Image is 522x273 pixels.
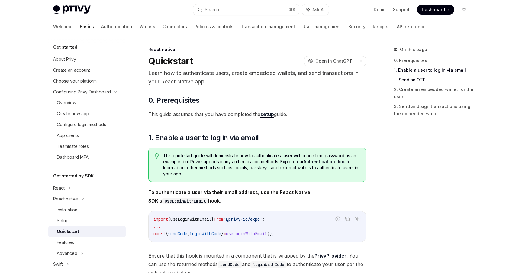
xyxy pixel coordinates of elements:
h5: Get started [53,44,77,51]
span: , [187,231,190,236]
a: Send an OTP [399,75,474,85]
a: 1. Enable a user to log in via email [394,65,474,75]
code: sendCode [218,261,242,268]
a: setup [260,111,274,118]
a: 2. Create an embedded wallet for the user [394,85,474,102]
a: Wallets [140,19,155,34]
a: Create an account [48,65,126,76]
button: Search...⌘K [193,4,299,15]
a: 0. Prerequisites [394,56,474,65]
span: loginWithCode [190,231,221,236]
a: API reference [397,19,426,34]
button: Copy the contents from the code block [343,215,351,223]
div: Quickstart [57,228,79,235]
span: ... [153,224,161,229]
span: const [153,231,166,236]
span: = [224,231,226,236]
div: App clients [57,132,79,139]
div: Create an account [53,67,90,74]
div: Configure login methods [57,121,106,128]
a: Features [48,237,126,248]
div: Dashboard MFA [57,154,89,161]
a: Welcome [53,19,72,34]
span: This quickstart guide will demonstrate how to authenticate a user with a one time password as an ... [163,153,360,177]
div: React native [148,47,366,53]
div: Swift [53,261,63,268]
a: Policies & controls [194,19,234,34]
code: loginWithCode [250,261,287,268]
span: (); [267,231,274,236]
a: Installation [48,204,126,215]
span: import [153,216,168,222]
button: Ask AI [353,215,361,223]
span: Ask AI [312,7,324,13]
div: Advanced [57,250,77,257]
div: Features [57,239,74,246]
a: Basics [80,19,94,34]
div: React native [53,195,78,203]
a: Authentication [101,19,132,34]
span: 0. Prerequisites [148,96,199,105]
span: useLoginWithEmail [170,216,211,222]
span: sendCode [168,231,187,236]
div: Create new app [57,110,89,117]
a: Dashboard MFA [48,152,126,163]
span: useLoginWithEmail [226,231,267,236]
span: This guide assumes that you have completed the guide. [148,110,366,119]
a: Authentication docs [304,159,347,164]
a: Support [393,7,410,13]
div: Configuring Privy Dashboard [53,88,111,96]
div: Setup [57,217,69,224]
span: Dashboard [422,7,445,13]
h5: Get started by SDK [53,172,94,180]
a: About Privy [48,54,126,65]
a: Create new app [48,108,126,119]
a: Choose your platform [48,76,126,86]
span: { [166,231,168,236]
a: User management [302,19,341,34]
span: On this page [400,46,427,53]
div: React [53,184,65,192]
h1: Quickstart [148,56,193,67]
a: Teammate roles [48,141,126,152]
a: Transaction management [241,19,295,34]
code: useLoginWithEmail [162,198,208,204]
a: 3. Send and sign transactions using the embedded wallet [394,102,474,119]
span: } [221,231,224,236]
div: Search... [205,6,222,13]
a: Configure login methods [48,119,126,130]
a: App clients [48,130,126,141]
span: 1. Enable a user to log in via email [148,133,259,143]
a: Recipes [373,19,390,34]
span: '@privy-io/expo' [224,216,262,222]
a: Overview [48,97,126,108]
p: Learn how to authenticate users, create embedded wallets, and send transactions in your React Nat... [148,69,366,86]
div: Overview [57,99,76,106]
div: Choose your platform [53,77,97,85]
span: ⌘ K [289,7,295,12]
svg: Tip [155,153,159,159]
button: Report incorrect code [334,215,342,223]
button: Ask AI [302,4,329,15]
a: PrivyProvider [314,253,346,259]
a: Dashboard [417,5,454,15]
img: light logo [53,5,91,14]
a: Connectors [163,19,187,34]
span: Open in ChatGPT [315,58,352,64]
div: About Privy [53,56,76,63]
a: Demo [374,7,386,13]
button: Open in ChatGPT [304,56,356,66]
strong: To authenticate a user via their email address, use the React Native SDK’s hook. [148,189,310,204]
span: from [214,216,224,222]
span: } [211,216,214,222]
div: Installation [57,206,77,213]
a: Security [348,19,366,34]
span: { [168,216,170,222]
div: Teammate roles [57,143,89,150]
span: ; [262,216,265,222]
a: Setup [48,215,126,226]
a: Quickstart [48,226,126,237]
button: Toggle dark mode [459,5,469,15]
